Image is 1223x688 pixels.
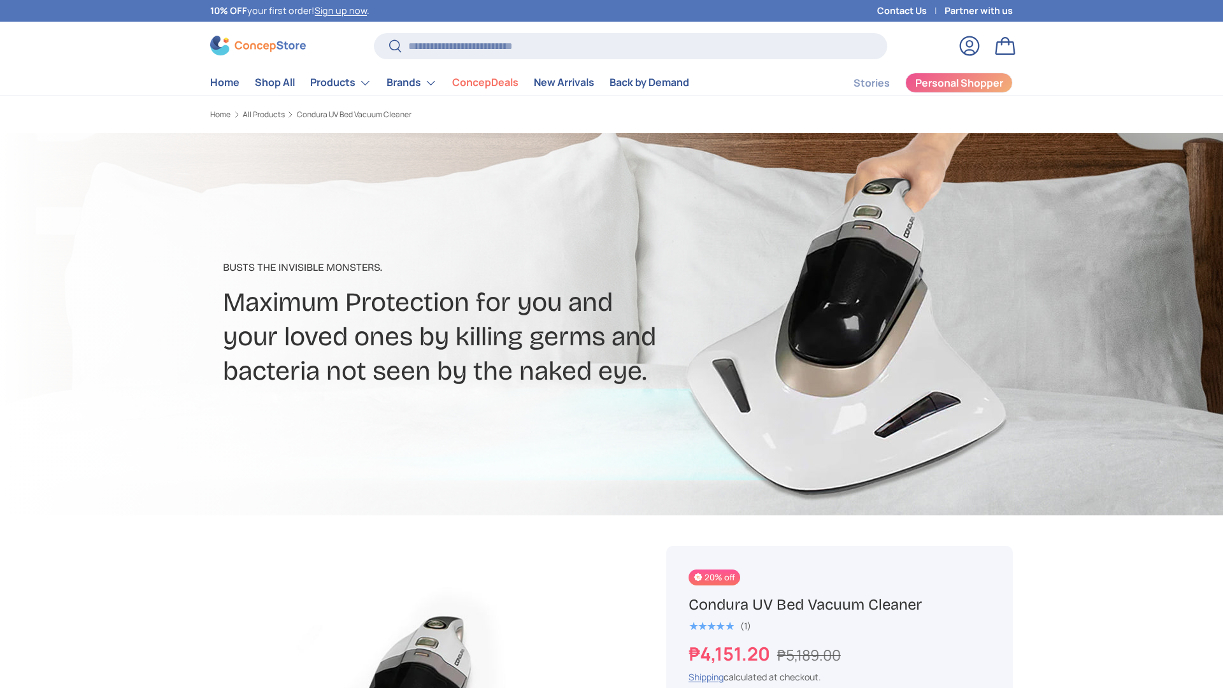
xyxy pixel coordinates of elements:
[387,70,437,96] a: Brands
[210,111,231,118] a: Home
[689,641,773,666] strong: ₱4,151.20
[534,70,594,95] a: New Arrivals
[689,570,740,585] span: 20% off
[210,4,369,18] p: your first order! .
[740,621,751,631] div: (1)
[310,70,371,96] a: Products
[877,4,945,18] a: Contact Us
[379,70,445,96] summary: Brands
[915,78,1003,88] span: Personal Shopper
[223,260,712,275] p: Busts The Invisible Monsters​.
[689,620,734,633] span: ★★★★★
[297,111,411,118] a: Condura UV Bed Vacuum Cleaner
[210,70,689,96] nav: Primary
[689,670,991,684] div: calculated at checkout.
[223,285,712,389] h2: Maximum Protection for you and your loved ones by killing germs and bacteria not seen by the nake...
[210,36,306,55] img: ConcepStore
[255,70,295,95] a: Shop All
[945,4,1013,18] a: Partner with us
[823,70,1013,96] nav: Secondary
[689,618,751,632] a: 5.0 out of 5.0 stars (1)
[689,595,991,615] h1: Condura UV Bed Vacuum Cleaner
[854,71,890,96] a: Stories
[777,645,841,665] s: ₱5,189.00
[210,70,240,95] a: Home
[303,70,379,96] summary: Products
[905,73,1013,93] a: Personal Shopper
[689,671,724,683] a: Shipping
[210,109,636,120] nav: Breadcrumbs
[689,620,734,632] div: 5.0 out of 5.0 stars
[243,111,285,118] a: All Products
[610,70,689,95] a: Back by Demand
[210,4,247,17] strong: 10% OFF
[452,70,519,95] a: ConcepDeals
[315,4,367,17] a: Sign up now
